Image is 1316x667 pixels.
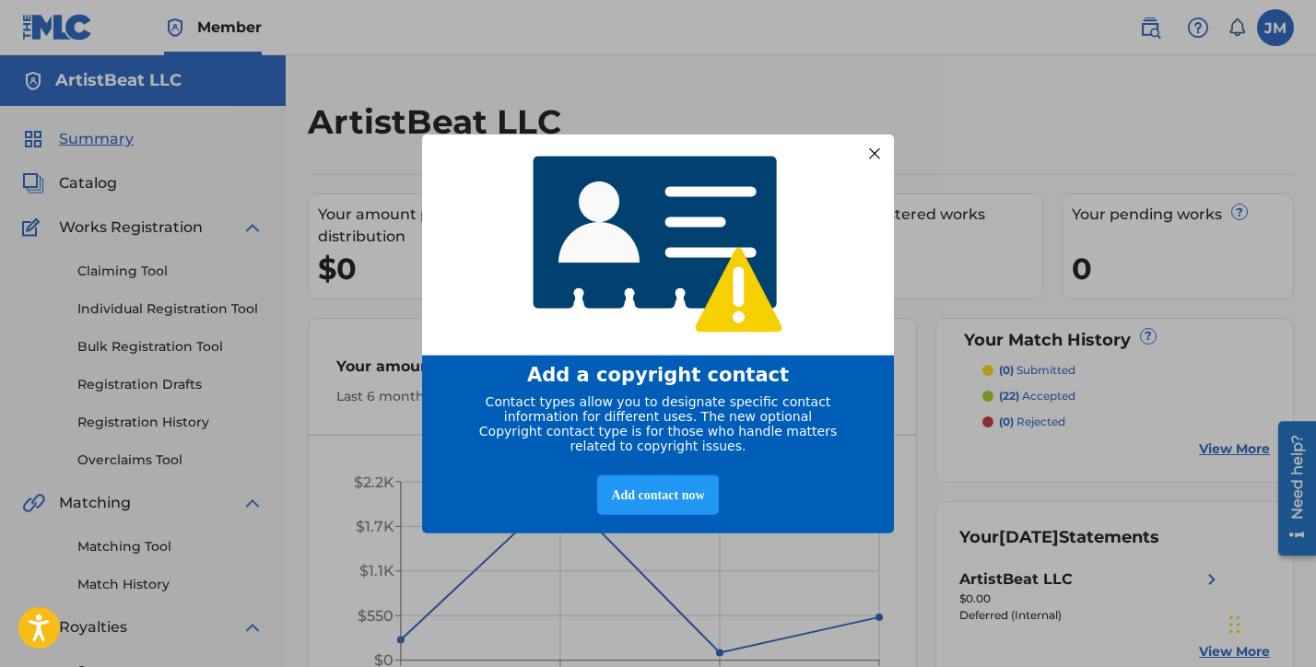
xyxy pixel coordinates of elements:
div: Need help? [20,20,45,105]
div: Add a copyright contact [445,363,871,385]
img: 4768233920565408.png [521,143,795,346]
span: Contact types allow you to designate specific contact information for different uses. The new opt... [479,393,837,452]
div: entering modal [422,135,894,533]
div: Add contact now [597,474,718,514]
div: Open Resource Center [14,6,52,141]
